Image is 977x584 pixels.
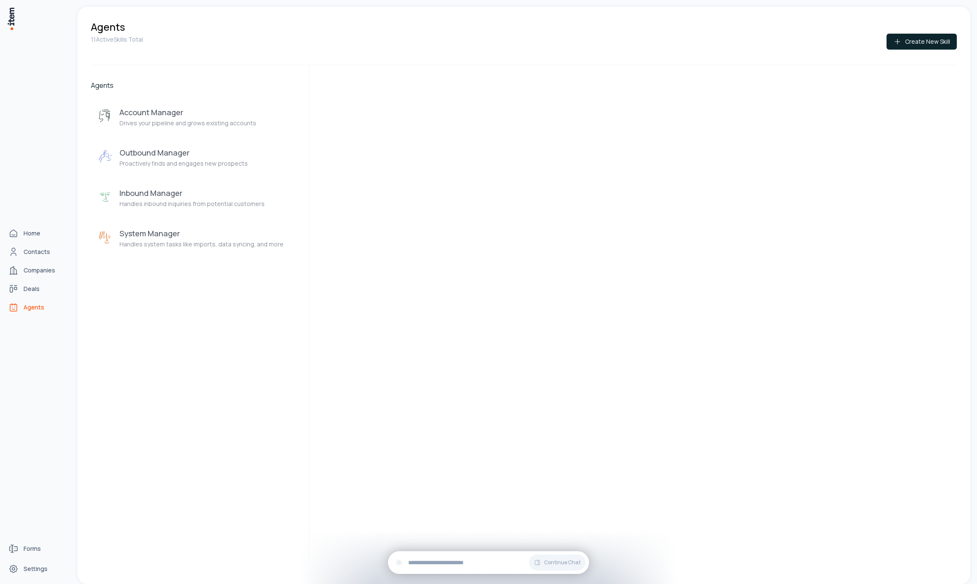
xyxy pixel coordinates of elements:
h3: System Manager [119,228,284,238]
button: System ManagerSystem ManagerHandles system tasks like imports, data syncing, and more [91,222,304,255]
span: Settings [24,565,48,573]
span: Companies [24,266,55,275]
img: System Manager [98,230,113,245]
img: Inbound Manager [98,190,113,205]
span: Forms [24,544,41,553]
p: Handles inbound inquiries from potential customers [119,200,265,208]
button: Continue Chat [529,555,586,571]
button: Outbound ManagerOutbound ManagerProactively finds and engages new prospects [91,141,304,174]
span: Deals [24,285,40,293]
img: Outbound Manager [98,149,113,164]
h1: Agents [91,20,125,34]
img: Account Manager [98,109,113,124]
h3: Outbound Manager [119,148,248,158]
img: Item Brain Logo [7,7,15,31]
a: Contacts [5,243,69,260]
span: Contacts [24,248,50,256]
span: Agents [24,303,44,312]
h3: Inbound Manager [119,188,265,198]
a: Forms [5,540,69,557]
button: Inbound ManagerInbound ManagerHandles inbound inquiries from potential customers [91,181,304,215]
button: Create New Skill [887,34,957,50]
p: 11 Active Skills Total [91,35,143,44]
div: Continue Chat [388,551,589,574]
a: Settings [5,560,69,577]
button: Account ManagerAccount ManagerDrives your pipeline and grows existing accounts [91,100,304,134]
span: Continue Chat [544,559,581,566]
a: deals [5,280,69,297]
a: Home [5,225,69,242]
a: Agents [5,299,69,316]
h3: Account Manager [119,107,256,117]
span: Home [24,229,40,238]
p: Proactively finds and engages new prospects [119,159,248,168]
a: Companies [5,262,69,279]
h2: Agents [91,80,304,90]
p: Handles system tasks like imports, data syncing, and more [119,240,284,248]
p: Drives your pipeline and grows existing accounts [119,119,256,127]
